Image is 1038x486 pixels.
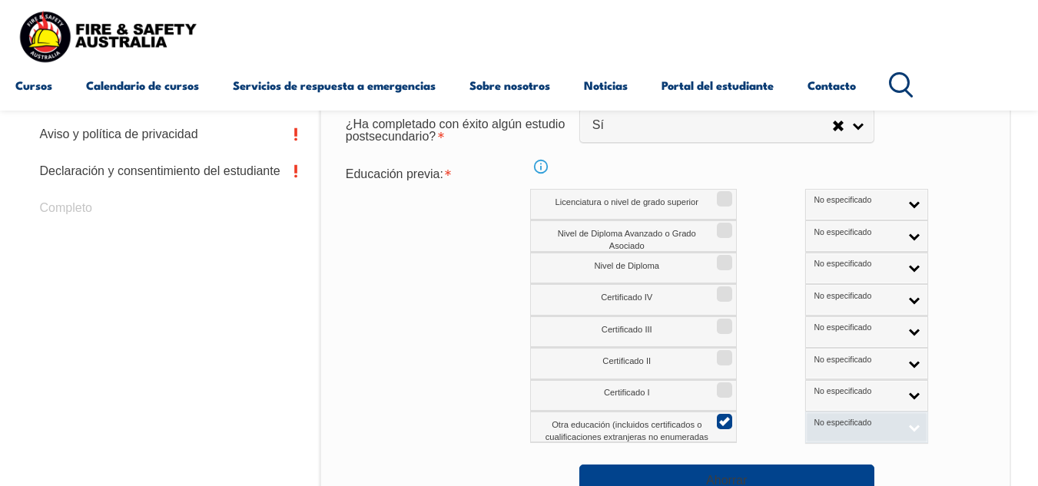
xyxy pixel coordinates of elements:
[233,67,436,104] a: Servicios de respuesta a emergencias
[86,67,199,104] a: Calendario de cursos
[814,259,872,268] font: No especificado
[584,76,628,94] font: Noticias
[40,164,280,177] font: Declaración y consentimiento del estudiante
[814,386,872,395] font: No especificado
[814,291,872,300] font: No especificado
[808,67,856,104] a: Contacto
[604,388,650,397] font: Certificado I
[333,107,579,150] div: ¿Ha completado con éxito algún tipo de educación postsecundaria? es obligatorio.
[333,160,579,189] div: Se requiere educación previa.
[592,118,604,131] font: Sí
[346,117,565,143] font: ¿Ha completado con éxito algún estudio postsecundario?
[814,418,872,427] font: No especificado
[546,420,708,454] font: Otra educación (incluidos certificados o cualificaciones extranjeras no enumeradas anteriormente)
[662,67,774,104] a: Portal del estudiante
[814,195,872,204] font: No especificado
[15,67,52,104] a: Cursos
[15,76,52,94] font: Cursos
[86,76,199,94] font: Calendario de cursos
[233,76,436,94] font: Servicios de respuesta a emergencias
[662,76,774,94] font: Portal del estudiante
[584,67,628,104] a: Noticias
[346,167,443,180] font: Educación previa:
[814,355,872,364] font: No especificado
[602,356,651,365] font: Certificado II
[555,197,698,207] font: Licenciatura o nivel de grado superior
[594,261,659,270] font: Nivel de Diploma
[808,76,856,94] font: Contacto
[469,67,550,104] a: Sobre nosotros
[602,325,652,334] font: Certificado III
[814,322,872,332] font: No especificado
[814,227,872,236] font: No especificado
[601,293,652,302] font: Certificado IV
[558,229,696,250] font: Nivel de Diploma Avanzado o Grado Asociado
[40,127,198,141] font: Aviso y política de privacidad
[469,76,550,94] font: Sobre nosotros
